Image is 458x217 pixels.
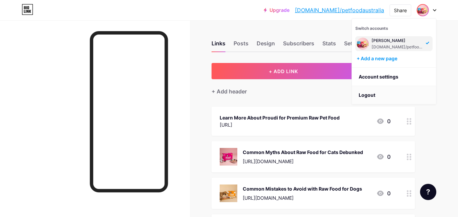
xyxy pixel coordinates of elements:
[417,5,428,16] img: petfoodaustralia
[257,39,275,51] div: Design
[357,55,433,62] div: + Add a new page
[264,7,290,13] a: Upgrade
[355,26,388,31] span: Switch accounts
[220,148,237,166] img: Common Myths About Raw Food for Cats Debunked
[357,38,369,50] img: petfoodaustralia
[243,194,362,201] div: [URL][DOMAIN_NAME]
[376,189,391,197] div: 0
[372,38,424,43] div: [PERSON_NAME]
[212,63,356,79] button: + ADD LINK
[295,6,384,14] a: [DOMAIN_NAME]/petfoodaustralia
[372,44,424,50] div: [DOMAIN_NAME]/petfoodaustralia
[352,86,436,104] li: Logout
[243,149,363,156] div: Common Myths About Raw Food for Cats Debunked
[212,39,225,51] div: Links
[394,7,407,14] div: Share
[220,121,340,128] div: [URL]
[220,114,340,121] div: Learn More About Proudi for Premium Raw Pet Food
[243,185,362,192] div: Common Mistakes to Avoid with Raw Food for Dogs
[376,153,391,161] div: 0
[212,87,247,95] div: + Add header
[220,185,237,202] img: Common Mistakes to Avoid with Raw Food for Dogs
[234,39,248,51] div: Posts
[352,68,436,86] a: Account settings
[283,39,314,51] div: Subscribers
[344,39,366,51] div: Settings
[376,117,391,125] div: 0
[243,158,363,165] div: [URL][DOMAIN_NAME]
[269,68,298,74] span: + ADD LINK
[322,39,336,51] div: Stats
